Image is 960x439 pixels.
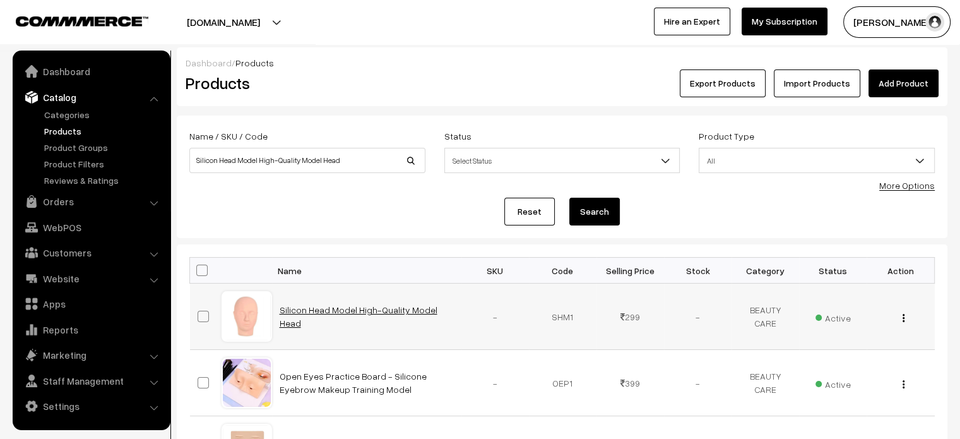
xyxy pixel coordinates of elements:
[16,318,166,341] a: Reports
[143,6,304,38] button: [DOMAIN_NAME]
[867,258,934,284] th: Action
[16,16,148,26] img: COMMMERCE
[504,198,555,226] a: Reset
[699,150,934,172] span: All
[16,344,166,366] a: Marketing
[815,308,851,325] span: Active
[445,150,680,172] span: Select Status
[529,350,596,416] td: OEP1
[444,129,471,143] label: Status
[16,13,126,28] a: COMMMERCE
[742,8,827,35] a: My Subscription
[41,157,166,171] a: Product Filters
[280,371,427,395] a: Open Eyes Practice Board - Silicone Eyebrow Makeup Training Model
[186,73,424,93] h2: Products
[843,6,951,38] button: [PERSON_NAME]
[41,141,166,154] a: Product Groups
[461,258,529,284] th: SKU
[16,241,166,264] a: Customers
[529,258,596,284] th: Code
[16,267,166,290] a: Website
[569,198,620,226] button: Search
[699,129,754,143] label: Product Type
[16,395,166,418] a: Settings
[925,13,944,32] img: user
[461,284,529,350] td: -
[41,174,166,187] a: Reviews & Ratings
[444,148,680,173] span: Select Status
[774,69,860,97] a: Import Products
[654,8,730,35] a: Hire an Expert
[235,57,274,68] span: Products
[732,350,799,416] td: BEAUTY CARE
[799,258,867,284] th: Status
[596,284,664,350] td: 299
[596,350,664,416] td: 399
[16,86,166,109] a: Catalog
[664,350,732,416] td: -
[903,380,904,388] img: Menu
[16,370,166,392] a: Staff Management
[16,216,166,239] a: WebPOS
[664,258,732,284] th: Stock
[903,314,904,322] img: Menu
[732,284,799,350] td: BEAUTY CARE
[596,258,664,284] th: Selling Price
[189,148,425,173] input: Name / SKU / Code
[879,180,935,191] a: More Options
[272,258,461,284] th: Name
[16,292,166,315] a: Apps
[41,108,166,121] a: Categories
[461,350,529,416] td: -
[16,60,166,83] a: Dashboard
[868,69,939,97] a: Add Product
[664,284,732,350] td: -
[280,304,437,328] a: Silicon Head Model High-Quality Model Head
[699,148,935,173] span: All
[815,375,851,391] span: Active
[186,57,232,68] a: Dashboard
[41,124,166,138] a: Products
[680,69,766,97] button: Export Products
[186,56,939,69] div: /
[732,258,799,284] th: Category
[16,190,166,213] a: Orders
[529,284,596,350] td: SHM1
[189,129,268,143] label: Name / SKU / Code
